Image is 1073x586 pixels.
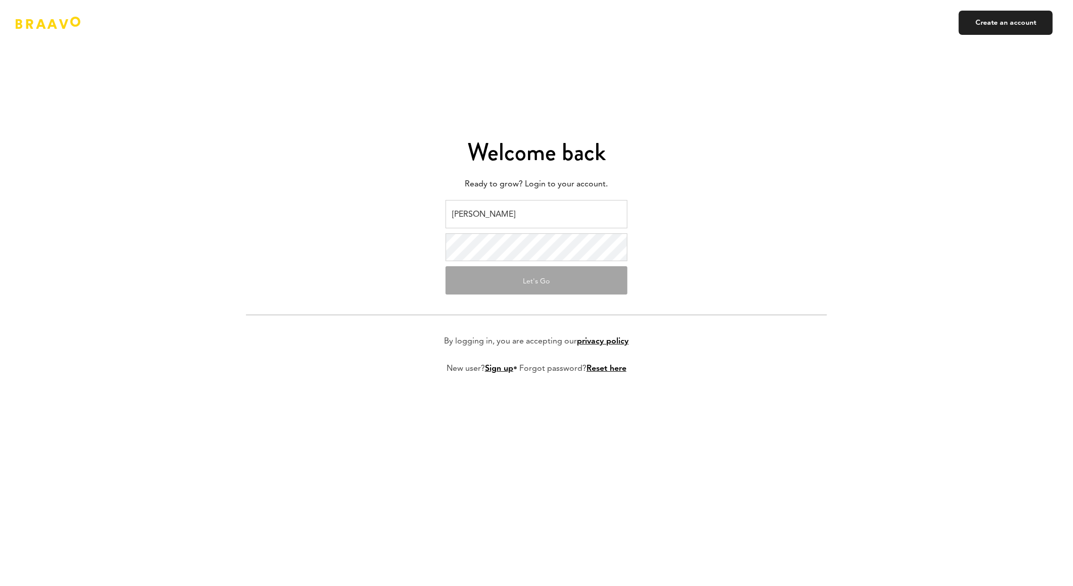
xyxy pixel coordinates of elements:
[447,363,626,375] p: New user? • Forgot password?
[959,11,1053,35] a: Create an account
[577,337,629,346] a: privacy policy
[446,266,627,295] button: Let's Go
[246,177,827,192] p: Ready to grow? Login to your account.
[485,365,513,373] a: Sign up
[445,335,629,348] p: By logging in, you are accepting our
[467,135,606,169] span: Welcome back
[20,7,57,16] span: Support
[587,365,626,373] a: Reset here
[446,200,627,228] input: Email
